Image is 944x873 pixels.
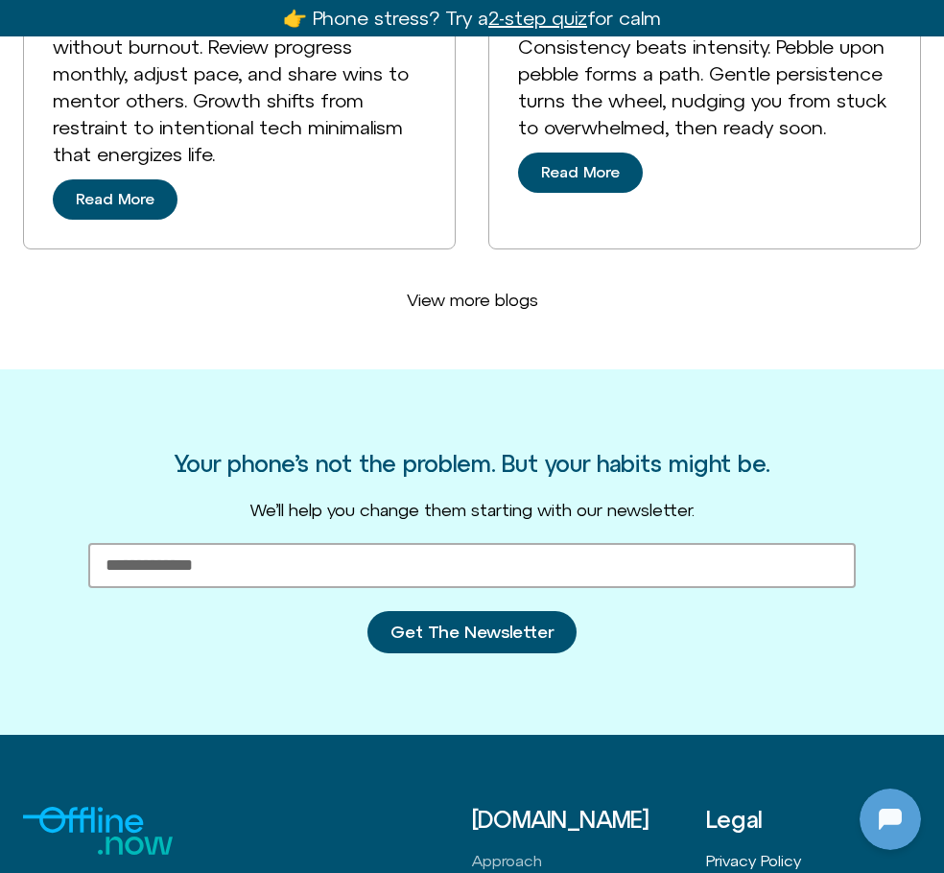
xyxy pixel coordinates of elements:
span: View more blogs [407,290,538,311]
a: View more blogs [384,278,561,322]
span: Read More [541,164,620,181]
h3: Your phone’s not the problem. But your habits might be. [175,451,769,476]
form: New Form [88,543,856,676]
button: Get The Newsletter [367,611,577,653]
span: Read More [76,191,154,208]
a: Read More [518,153,643,193]
h3: Legal [706,807,921,832]
iframe: Botpress [860,789,921,850]
a: 👉 Phone stress? Try a2-step quizfor calm [283,7,661,29]
span: We’ll help you change them starting with our newsletter. [249,500,695,520]
span: Get The Newsletter [390,623,554,642]
img: Logo for Offline.now with the text "Offline" in blue and "Now" in Green. [23,807,173,855]
u: 2-step quiz [488,7,587,29]
h3: [DOMAIN_NAME] [472,807,687,832]
a: Read More [53,179,177,220]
